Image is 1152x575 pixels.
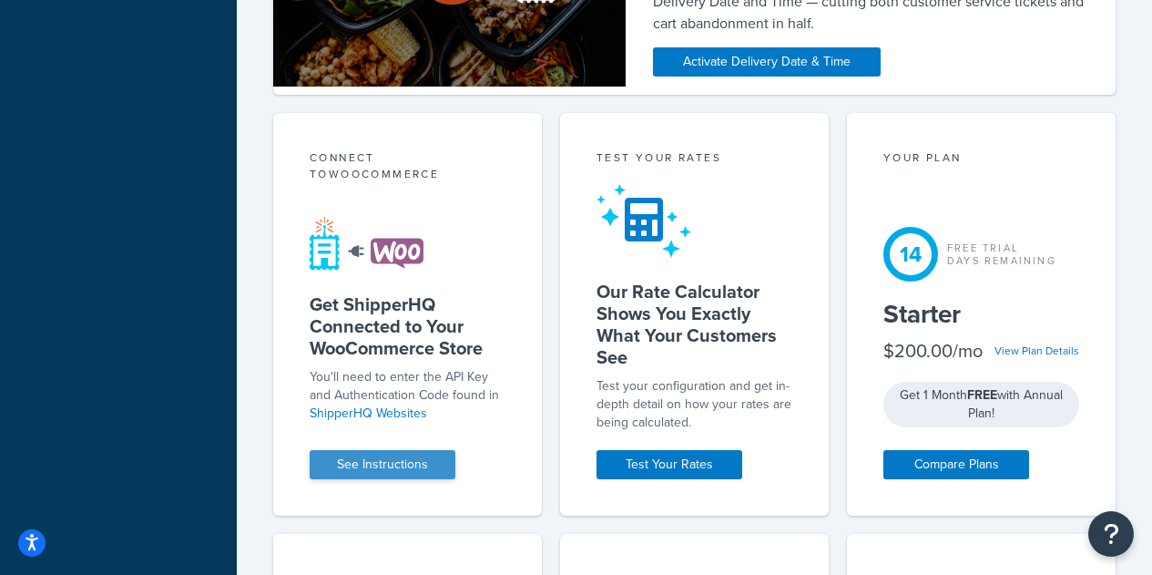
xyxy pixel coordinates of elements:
div: Your Plan [883,149,1079,170]
p: You'll need to enter the API Key and Authentication Code found in [310,368,505,423]
h5: Get ShipperHQ Connected to Your WooCommerce Store [310,293,505,359]
div: Connect to WooCommerce [310,149,505,187]
h5: Starter [883,300,1079,329]
a: Activate Delivery Date & Time [653,47,881,77]
div: 14 [883,227,938,282]
div: Test your rates [596,149,792,170]
a: View Plan Details [994,343,1079,359]
div: Test your configuration and get in-depth detail on how your rates are being calculated. [596,377,792,432]
a: See Instructions [310,450,455,479]
a: ShipperHQ Websites [310,404,427,423]
a: Compare Plans [883,450,1029,479]
strong: FREE [967,385,997,405]
div: $200.00/mo [883,338,983,364]
div: Get 1 Month with Annual Plan! [883,382,1079,427]
img: connect-shq-woo-43c21eb1.svg [310,216,423,271]
a: Test Your Rates [596,450,742,479]
button: Open Resource Center [1088,511,1134,557]
h5: Our Rate Calculator Shows You Exactly What Your Customers See [596,281,792,368]
div: Free Trial Days Remaining [947,241,1056,267]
